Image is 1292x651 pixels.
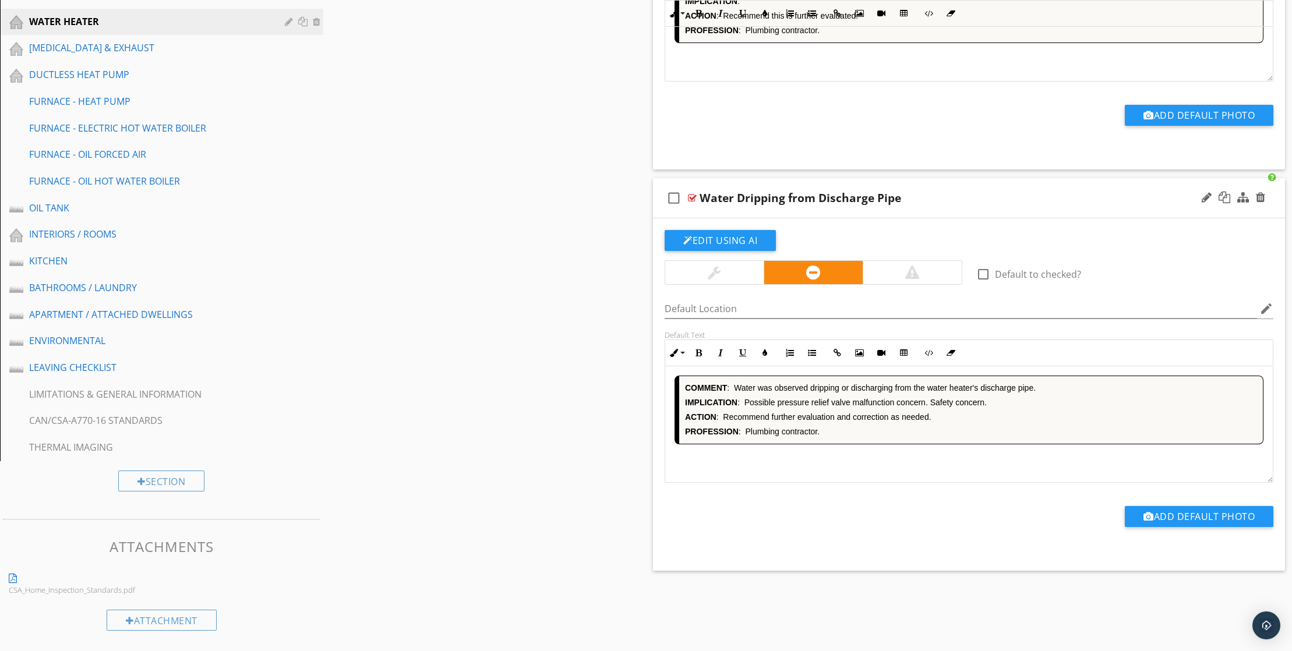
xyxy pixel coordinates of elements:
[29,227,268,241] div: INTERIORS / ROOMS
[687,342,709,364] button: Bold (⌘B)
[29,254,268,268] div: KITCHEN
[709,342,732,364] button: Italic (⌘I)
[9,585,274,595] div: CSA_Home_Inspection_Standards.pdf
[826,2,848,24] button: Insert Link (⌘K)
[685,383,1257,393] p: : Water was observed dripping or discharging from the water heater's discharge pipe.
[685,427,739,436] strong: PROFESSION
[940,2,962,24] button: Clear Formatting
[29,360,268,374] div: LEAVING CHECKLIST
[1125,506,1273,527] button: Add Default Photo
[29,281,268,295] div: BATHROOMS / LAUNDRY
[29,334,268,348] div: ENVIRONMENTAL
[1252,611,1280,639] div: Open Intercom Messenger
[685,427,1257,437] p: : Plumbing contractor.
[29,15,268,29] div: WATER HEATER
[29,68,268,82] div: DUCTLESS HEAT PUMP
[685,383,727,392] strong: COMMENT
[29,440,268,454] div: THERMAL IMAGING
[665,330,1273,339] div: Default Text
[685,26,1257,36] p: : Plumbing contractor.
[118,470,204,491] div: Section
[754,2,776,24] button: Colors
[685,26,739,35] strong: PROFESSION
[685,412,716,422] strong: ACTION
[801,342,823,364] button: Unordered List
[700,191,901,205] div: Water Dripping from Discharge Pipe
[687,2,709,24] button: Bold (⌘B)
[754,342,776,364] button: Colors
[3,565,323,600] a: CSA_Home_Inspection_Standards.pdf
[685,398,1257,408] p: : Possible pressure relief valve malfunction concern. Safety concern.
[732,342,754,364] button: Underline (⌘U)
[801,2,823,24] button: Unordered List
[29,413,268,427] div: CAN/CSA-A770-16 STANDARDS
[732,2,754,24] button: Underline (⌘U)
[848,342,870,364] button: Insert Image (⌘P)
[665,342,687,364] button: Inline Style
[1259,302,1273,316] i: edit
[665,184,683,212] i: check_box_outline_blank
[779,342,801,364] button: Ordered List
[826,342,848,364] button: Insert Link (⌘K)
[1125,105,1273,126] button: Add Default Photo
[29,387,268,401] div: LIMITATIONS & GENERAL INFORMATION
[29,41,268,55] div: [MEDICAL_DATA] & EXHAUST
[29,201,268,215] div: OIL TANK
[892,342,915,364] button: Insert Table
[29,174,268,188] div: FURNACE - OIL HOT WATER BOILER
[870,2,892,24] button: Insert Video
[917,2,940,24] button: Code View
[665,2,687,24] button: Inline Style
[685,398,737,407] strong: IMPLICATION
[892,2,915,24] button: Insert Table
[995,268,1081,280] label: Default to checked?
[848,2,870,24] button: Insert Image (⌘P)
[917,342,940,364] button: Code View
[665,299,1257,319] input: Default Location
[665,230,776,251] button: Edit Using AI
[29,94,268,108] div: FURNACE - HEAT PUMP
[685,412,1257,422] p: : Recommend further evaluation and correction as needed.
[779,2,801,24] button: Ordered List
[940,342,962,364] button: Clear Formatting
[107,610,217,631] div: Attachment
[29,147,268,161] div: FURNACE - OIL FORCED AIR
[29,307,268,321] div: APARTMENT / ATTACHED DWELLINGS
[870,342,892,364] button: Insert Video
[29,121,268,135] div: FURNACE - ELECTRIC HOT WATER BOILER
[709,2,732,24] button: Italic (⌘I)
